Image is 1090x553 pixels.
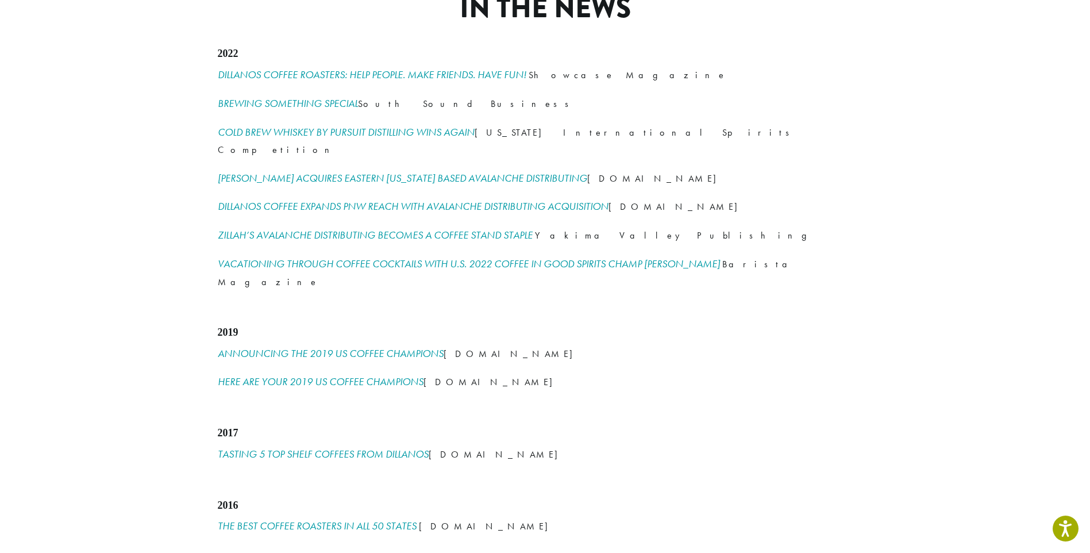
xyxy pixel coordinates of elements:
[218,347,444,360] a: ANNOUNCING THE 2019 US COFFEE CHAMPIONS
[218,48,873,60] h4: 2022
[218,344,873,363] p: [DOMAIN_NAME]
[218,68,526,81] a: DILLANOS COFFEE ROASTERS: HELP PEOPLE. MAKE FRIENDS. HAVE FUN!
[218,327,873,339] h4: 2019
[218,516,873,536] p: [DOMAIN_NAME]
[218,171,587,185] a: [PERSON_NAME] ACQUIRES EASTERN [US_STATE] BASED AVALANCHE DISTRIBUTING
[218,447,429,460] a: TASTING 5 TOP SHELF COFFEES FROM DILLANOS
[218,228,533,241] a: ZILLAH’S AVALANCHE DISTRIBUTING BECOMES A COFFEE STAND STAPLE
[218,168,873,188] p: [DOMAIN_NAME]
[218,500,873,512] h4: 2016
[218,519,417,532] a: THE BEST COFFEE ROASTERS IN ALL 50 STATES
[218,427,873,440] h4: 2017
[218,94,873,113] p: South Sound Business
[218,65,873,85] p: Showcase Magazine
[218,199,608,213] a: DILLANOS COFFEE EXPANDS PNW REACH WITH AVALANCHE DISTRIBUTING ACQUISITION
[218,97,358,110] a: BREWING SOMETHING SPECIAL
[218,372,873,391] p: [DOMAIN_NAME]
[218,122,873,159] p: [US_STATE] International Spirits Competition
[218,257,720,270] a: VACATIONING THROUGH COFFEE COCKTAILS WITH U.S. 2022 COFFEE IN GOOD SPIRITS CHAMP [PERSON_NAME]
[218,375,423,388] a: HERE ARE YOUR 2019 US COFFEE CHAMPIONS
[218,254,873,291] p: Barista Magazine
[218,197,873,216] p: [DOMAIN_NAME]
[218,125,475,139] a: COLD BREW WHISKEY BY PURSUIT DISTILLING WINS AGAIN
[218,444,873,464] p: [DOMAIN_NAME]
[218,225,873,245] p: Yakima Valley Publishing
